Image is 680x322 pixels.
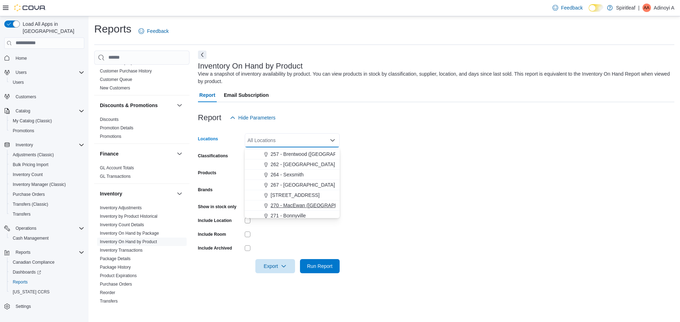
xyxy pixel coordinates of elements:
[1,140,87,150] button: Inventory
[13,269,41,275] span: Dashboards
[199,88,215,102] span: Report
[13,107,33,115] button: Catalog
[13,118,52,124] span: My Catalog (Classic)
[100,102,174,109] button: Discounts & Promotions
[1,106,87,116] button: Catalog
[642,4,651,12] div: Adinoyi A
[100,205,142,210] a: Inventory Adjustments
[175,189,184,198] button: Inventory
[136,24,171,38] a: Feedback
[245,170,340,180] button: 264 - Sexsmith
[7,116,87,126] button: My Catalog (Classic)
[10,278,84,286] span: Reports
[7,267,87,277] a: Dashboards
[245,190,340,200] button: [STREET_ADDRESS]
[271,202,361,209] span: 270 - MacEwan ([GEOGRAPHIC_DATA])
[13,68,84,77] span: Users
[271,192,319,199] span: [STREET_ADDRESS]
[245,149,340,159] button: 257 - Brentwood ([GEOGRAPHIC_DATA])
[16,304,31,309] span: Settings
[654,4,674,12] p: Adinoyi A
[100,256,131,261] a: Package Details
[7,209,87,219] button: Transfers
[13,235,49,241] span: Cash Management
[198,170,216,176] label: Products
[13,54,30,63] a: Home
[10,78,84,87] span: Users
[7,180,87,189] button: Inventory Manager (Classic)
[10,180,69,189] a: Inventory Manager (Classic)
[7,77,87,87] button: Users
[13,224,84,233] span: Operations
[271,171,304,178] span: 264 - Sexsmith
[7,150,87,160] button: Adjustments (Classic)
[644,4,650,12] span: AA
[94,204,189,308] div: Inventory
[10,78,27,87] a: Users
[16,250,30,255] span: Reports
[100,265,131,270] a: Package History
[100,68,152,74] span: Customer Purchase History
[638,4,640,12] p: |
[10,268,44,276] a: Dashboards
[100,290,115,295] a: Reorder
[10,190,48,199] a: Purchase Orders
[10,170,84,179] span: Inventory Count
[100,222,144,228] span: Inventory Count Details
[100,214,158,219] a: Inventory by Product Historical
[16,108,30,114] span: Catalog
[271,181,335,188] span: 267 - [GEOGRAPHIC_DATA]
[13,152,54,158] span: Adjustments (Classic)
[16,226,36,231] span: Operations
[7,287,87,297] button: [US_STATE] CCRS
[100,282,132,287] a: Purchase Orders
[10,258,57,267] a: Canadian Compliance
[10,234,84,242] span: Cash Management
[100,231,159,236] a: Inventory On Hand by Package
[100,190,122,197] h3: Inventory
[100,190,174,197] button: Inventory
[13,128,34,134] span: Promotions
[10,200,84,209] span: Transfers (Classic)
[300,259,340,273] button: Run Report
[10,117,84,125] span: My Catalog (Classic)
[10,268,84,276] span: Dashboards
[245,200,340,211] button: 270 - MacEwan ([GEOGRAPHIC_DATA])
[13,68,29,77] button: Users
[100,77,132,82] span: Customer Queue
[10,117,55,125] a: My Catalog (Classic)
[271,212,306,219] span: 271 - Bonnyville
[245,180,340,190] button: 267 - [GEOGRAPHIC_DATA]
[100,117,119,122] a: Discounts
[16,70,27,75] span: Users
[175,101,184,110] button: Discounts & Promotions
[14,4,46,11] img: Cova
[94,22,131,36] h1: Reports
[198,218,232,223] label: Include Location
[100,134,121,139] span: Promotions
[10,278,30,286] a: Reports
[255,259,295,273] button: Export
[13,80,24,85] span: Users
[100,174,131,179] a: GL Transactions
[10,288,52,296] a: [US_STATE] CCRS
[100,290,115,295] span: Reorder
[100,150,119,157] h3: Finance
[198,232,226,237] label: Include Room
[1,247,87,257] button: Reports
[13,248,33,257] button: Reports
[100,125,134,130] a: Promotion Details
[245,159,340,170] button: 262 - [GEOGRAPHIC_DATA]
[100,248,143,253] a: Inventory Transactions
[13,248,84,257] span: Reports
[10,180,84,189] span: Inventory Manager (Classic)
[7,170,87,180] button: Inventory Count
[260,259,291,273] span: Export
[10,190,84,199] span: Purchase Orders
[7,126,87,136] button: Promotions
